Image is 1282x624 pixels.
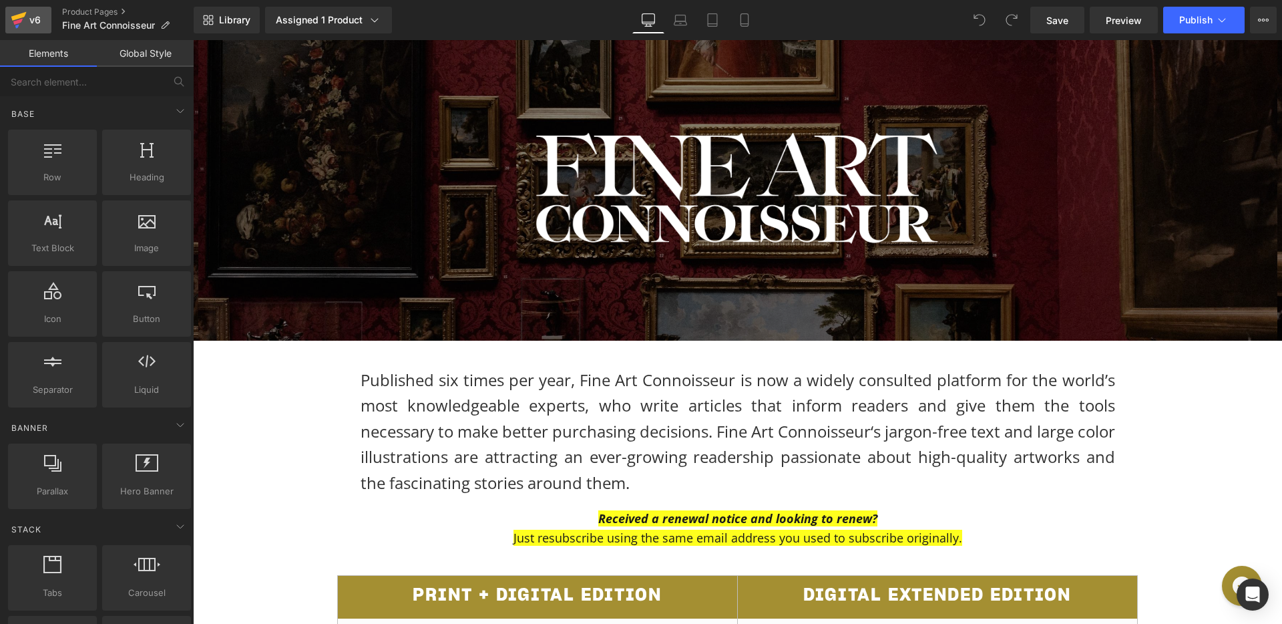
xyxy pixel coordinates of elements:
[696,7,728,33] a: Tablet
[168,327,922,456] p: Published six times per year, Fine Art Connoisseur is now a widely consulted platform for the wor...
[145,542,544,572] h2: Print + Digital Edition
[106,383,187,397] span: Liquid
[545,542,944,572] h2: Digital Extended edition
[10,523,43,536] span: Stack
[728,7,761,33] a: Mobile
[194,7,260,33] a: New Library
[106,241,187,255] span: Image
[10,422,49,434] span: Banner
[1090,7,1158,33] a: Preview
[5,7,51,33] a: v6
[276,13,381,27] div: Assigned 1 Product
[1179,15,1213,25] span: Publish
[1237,579,1269,611] div: Open Intercom Messenger
[12,383,93,397] span: Separator
[320,470,769,506] span: Just resubscribe using the same email address you used to subscribe originally.
[12,241,93,255] span: Text Block
[405,470,684,486] strong: Received a renewal notice and looking to renew?
[632,7,664,33] a: Desktop
[12,312,93,326] span: Icon
[62,7,194,17] a: Product Pages
[1022,521,1076,571] iframe: Gorgias live chat messenger
[327,78,762,222] img: PleinAir Magazine
[106,170,187,184] span: Heading
[106,586,187,600] span: Carousel
[1163,7,1245,33] button: Publish
[966,7,993,33] button: Undo
[1046,13,1068,27] span: Save
[1106,13,1142,27] span: Preview
[219,14,250,26] span: Library
[106,484,187,498] span: Hero Banner
[664,7,696,33] a: Laptop
[62,20,155,31] span: Fine Art Connoisseur
[998,7,1025,33] button: Redo
[12,484,93,498] span: Parallax
[106,312,187,326] span: Button
[10,108,36,120] span: Base
[97,40,194,67] a: Global Style
[1250,7,1277,33] button: More
[12,586,93,600] span: Tabs
[27,11,43,29] div: v6
[12,170,93,184] span: Row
